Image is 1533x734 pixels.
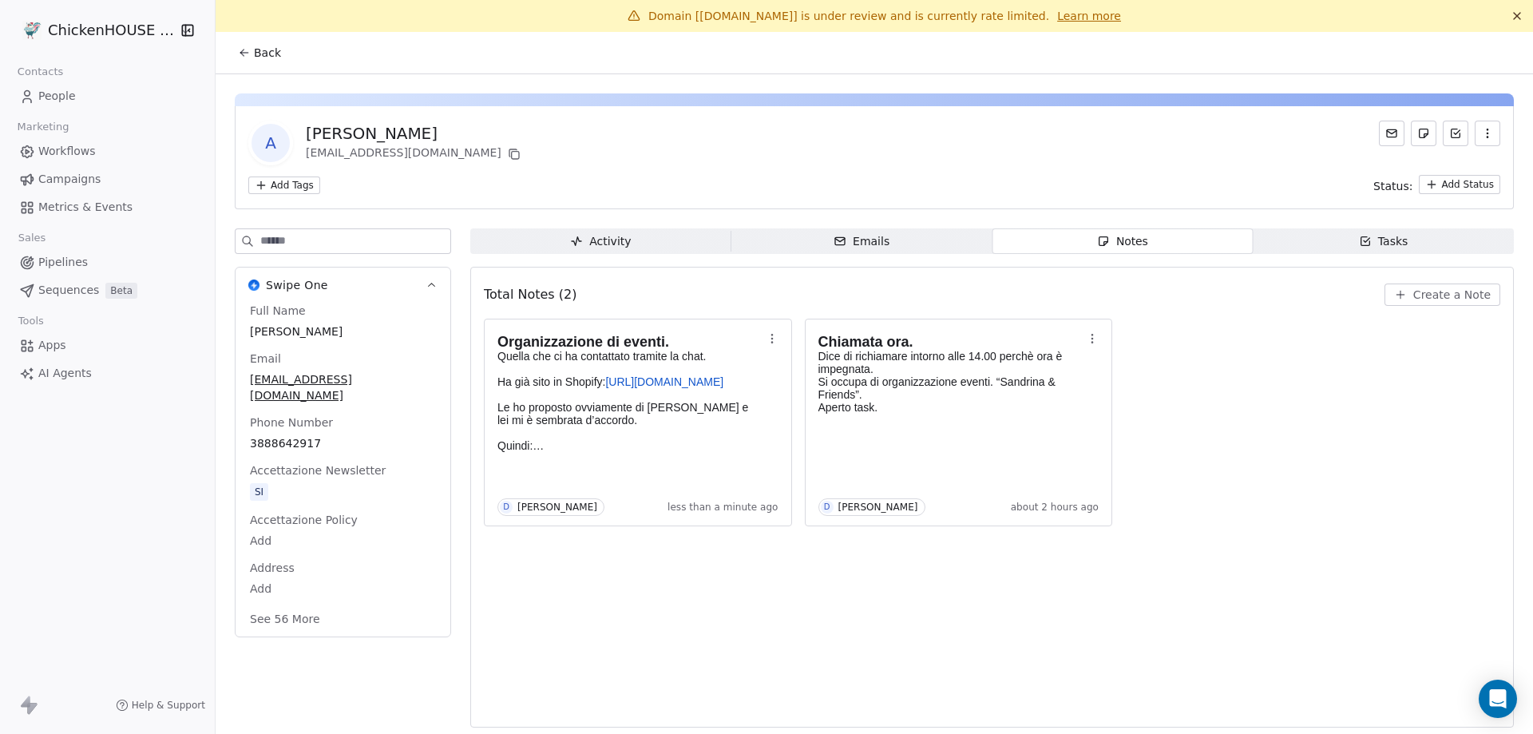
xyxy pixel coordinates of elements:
[1373,178,1412,194] span: Status:
[667,501,778,514] span: less than a minute ago
[497,334,763,350] h1: Organizzazione di eventi.
[838,502,918,513] div: [PERSON_NAME]
[19,17,170,44] button: ChickenHOUSE snc
[250,533,436,549] span: Add
[247,462,389,478] span: Accettazione Newsletter
[484,285,576,304] span: Total Notes (2)
[1384,284,1500,306] button: Create a Note
[250,435,436,451] span: 3888642917
[1413,287,1491,303] span: Create a Note
[497,350,763,388] p: Quella che ci ha contattato tramite la chat. Ha già sito in Shopify:
[38,254,88,271] span: Pipelines
[13,332,202,359] a: Apps
[22,21,42,40] img: 4.jpg
[228,38,291,67] button: Back
[250,323,436,339] span: [PERSON_NAME]
[38,282,99,299] span: Sequences
[13,83,202,109] a: People
[38,88,76,105] span: People
[648,10,1049,22] span: Domain [[DOMAIN_NAME]] is under review and is currently rate limited.
[818,350,1083,414] p: Dice di richiamare intorno alle 14.00 perchè ora è impegnata. Si occupa di organizzazione eventi....
[818,334,1083,350] h1: Chiamata ora.
[116,699,205,712] a: Help & Support
[834,233,889,250] div: Emails
[236,303,450,637] div: Swipe OneSwipe One
[236,268,450,303] button: Swipe OneSwipe One
[1359,233,1408,250] div: Tasks
[306,122,524,145] div: [PERSON_NAME]
[248,280,259,291] img: Swipe One
[570,233,631,250] div: Activity
[38,365,92,382] span: AI Agents
[240,605,330,633] button: See 56 More
[306,145,524,164] div: [EMAIL_ADDRESS][DOMAIN_NAME]
[13,166,202,192] a: Campaigns
[13,277,202,304] a: SequencesBeta
[13,138,202,165] a: Workflows
[250,371,436,403] span: [EMAIL_ADDRESS][DOMAIN_NAME]
[38,143,96,160] span: Workflows
[247,415,336,430] span: Phone Number
[247,351,284,367] span: Email
[252,124,290,162] span: A
[247,512,361,528] span: Accettazione Policy
[255,484,263,500] div: SI
[1419,175,1500,194] button: Add Status
[11,309,50,333] span: Tools
[247,303,309,319] span: Full Name
[247,560,298,576] span: Address
[13,194,202,220] a: Metrics & Events
[503,501,509,514] div: D
[248,177,320,194] button: Add Tags
[266,277,328,293] span: Swipe One
[517,502,597,513] div: [PERSON_NAME]
[48,20,176,41] span: ChickenHOUSE snc
[10,60,70,84] span: Contacts
[132,699,205,712] span: Help & Support
[605,375,723,388] a: [URL][DOMAIN_NAME]
[38,171,101,188] span: Campaigns
[824,501,830,514] div: D
[38,337,66,354] span: Apps
[105,283,137,299] span: Beta
[38,199,133,216] span: Metrics & Events
[250,581,436,597] span: Add
[1011,501,1099,514] span: about 2 hours ago
[13,249,202,276] a: Pipelines
[1479,680,1517,718] div: Open Intercom Messenger
[10,115,76,139] span: Marketing
[11,226,53,250] span: Sales
[254,45,281,61] span: Back
[13,360,202,387] a: AI Agents
[1057,8,1121,24] a: Learn more
[497,401,763,452] p: Le ho proposto ovviamente di [PERSON_NAME] e lei mi è sembrata d’accordo. Quindi: Preventivo per ...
